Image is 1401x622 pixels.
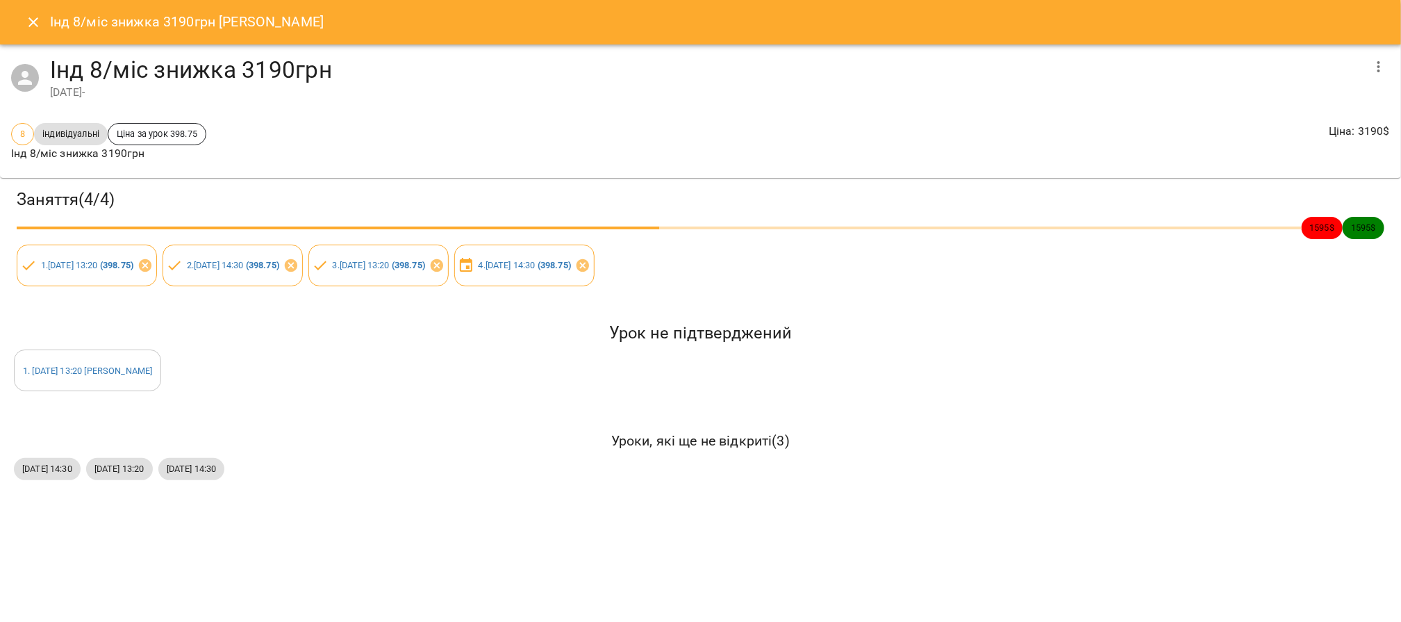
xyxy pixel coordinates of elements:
div: 3.[DATE] 13:20 (398.75) [308,245,449,286]
b: ( 398.75 ) [100,260,133,270]
h6: Уроки, які ще не відкриті ( 3 ) [14,430,1387,452]
b: ( 398.75 ) [246,260,279,270]
a: 4.[DATE] 14:30 (398.75) [479,260,571,270]
span: Ціна за урок 398.75 [108,127,206,140]
button: Close [17,6,50,39]
a: 1.[DATE] 13:20 (398.75) [41,260,133,270]
a: 1. [DATE] 13:20 [PERSON_NAME] [23,366,152,376]
span: 1595 $ [1343,221,1384,234]
div: 4.[DATE] 14:30 (398.75) [454,245,595,286]
a: 2.[DATE] 14:30 (398.75) [187,260,279,270]
div: 1.[DATE] 13:20 (398.75) [17,245,157,286]
span: [DATE] 14:30 [158,462,225,475]
p: Інд 8/міс знижка 3190грн [11,145,206,162]
span: 8 [12,127,33,140]
span: 1595 $ [1302,221,1343,234]
b: ( 398.75 ) [538,260,571,270]
p: Ціна : 3190 $ [1329,123,1390,140]
span: [DATE] 13:20 [86,462,153,475]
h3: Заняття ( 4 / 4 ) [17,189,1384,211]
a: 3.[DATE] 13:20 (398.75) [333,260,425,270]
span: [DATE] 14:30 [14,462,81,475]
div: 2.[DATE] 14:30 (398.75) [163,245,303,286]
h6: Інд 8/міс знижка 3190грн [PERSON_NAME] [50,11,324,33]
h5: Урок не підтверджений [14,322,1387,344]
b: ( 398.75 ) [392,260,425,270]
span: індивідуальні [34,127,108,140]
h4: Інд 8/міс знижка 3190грн [50,56,1362,84]
div: [DATE] - [50,84,1362,101]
